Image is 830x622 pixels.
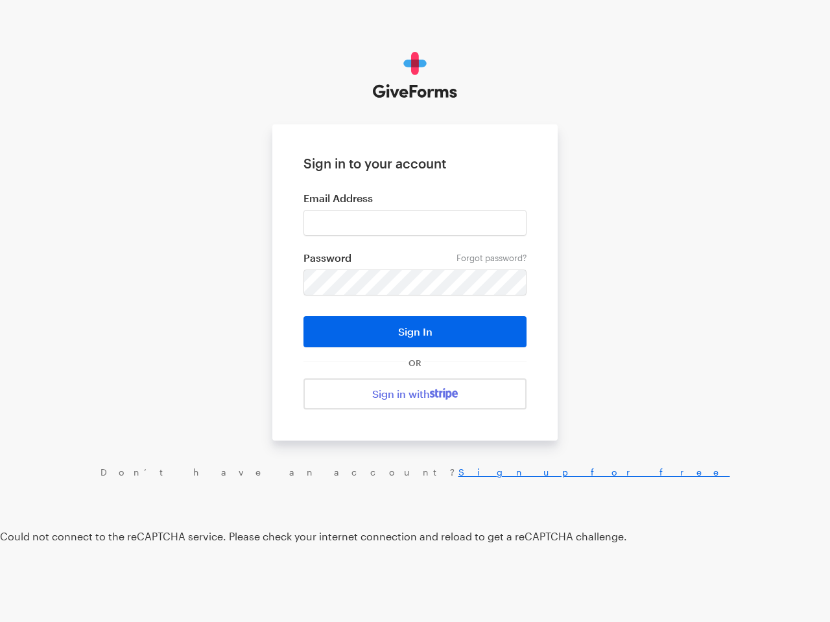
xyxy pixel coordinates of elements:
[373,52,458,98] img: GiveForms
[430,388,458,400] img: stripe-07469f1003232ad58a8838275b02f7af1ac9ba95304e10fa954b414cd571f63b.svg
[303,155,527,171] h1: Sign in to your account
[406,358,424,368] span: OR
[303,251,527,264] label: Password
[458,466,730,478] a: Sign up for free
[303,192,527,205] label: Email Address
[303,316,527,347] button: Sign In
[303,378,527,409] a: Sign in with
[456,253,527,263] a: Forgot password?
[13,466,817,478] div: Don’t have an account?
